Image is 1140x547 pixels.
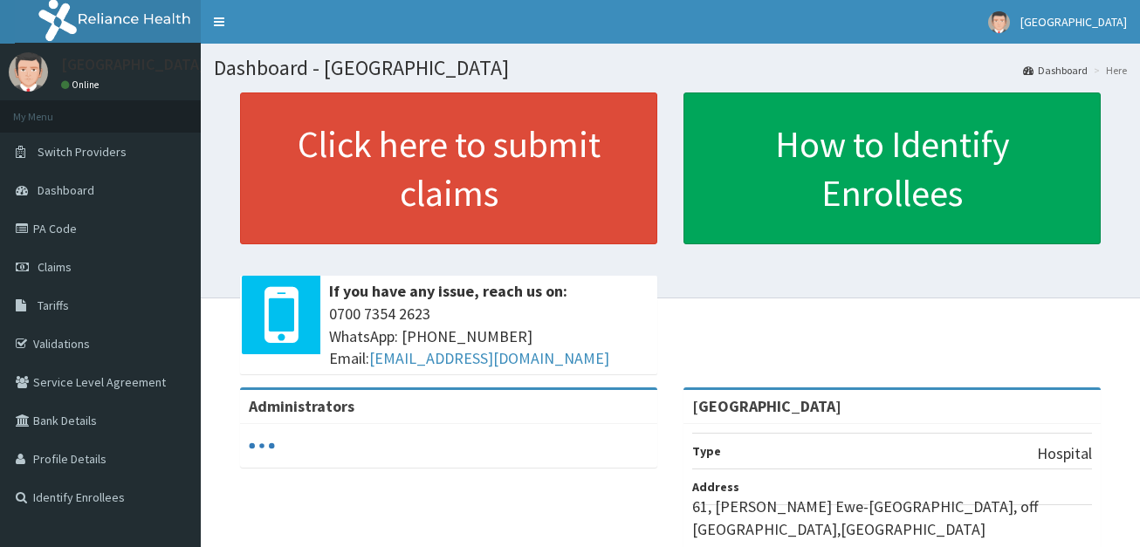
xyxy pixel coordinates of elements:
[38,144,127,160] span: Switch Providers
[692,479,739,495] b: Address
[38,182,94,198] span: Dashboard
[240,92,657,244] a: Click here to submit claims
[61,79,103,91] a: Online
[329,303,649,370] span: 0700 7354 2623 WhatsApp: [PHONE_NUMBER] Email:
[683,92,1101,244] a: How to Identify Enrollees
[988,11,1010,33] img: User Image
[692,443,721,459] b: Type
[1023,63,1088,78] a: Dashboard
[329,281,567,301] b: If you have any issue, reach us on:
[369,348,609,368] a: [EMAIL_ADDRESS][DOMAIN_NAME]
[38,297,69,313] span: Tariffs
[214,57,1127,79] h1: Dashboard - [GEOGRAPHIC_DATA]
[61,57,205,72] p: [GEOGRAPHIC_DATA]
[692,496,1092,540] p: 61, [PERSON_NAME] Ewe-[GEOGRAPHIC_DATA], off [GEOGRAPHIC_DATA],[GEOGRAPHIC_DATA]
[249,433,275,459] svg: audio-loading
[249,396,354,416] b: Administrators
[9,52,48,92] img: User Image
[692,396,841,416] strong: [GEOGRAPHIC_DATA]
[1037,442,1092,465] p: Hospital
[38,259,72,275] span: Claims
[1020,14,1127,30] span: [GEOGRAPHIC_DATA]
[1089,63,1127,78] li: Here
